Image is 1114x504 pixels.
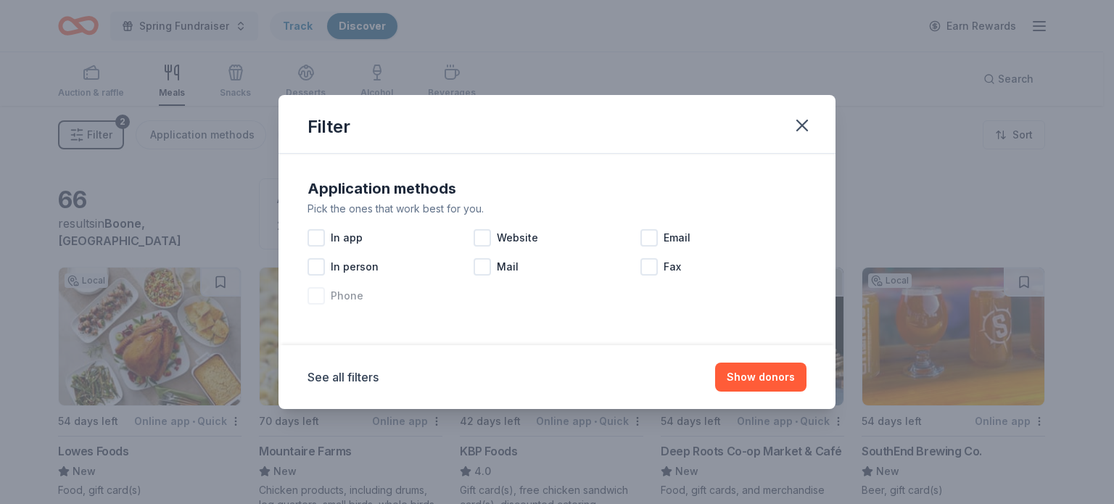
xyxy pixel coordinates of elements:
[497,258,519,276] span: Mail
[664,258,681,276] span: Fax
[308,200,806,218] div: Pick the ones that work best for you.
[497,229,538,247] span: Website
[331,258,379,276] span: In person
[664,229,690,247] span: Email
[308,115,350,139] div: Filter
[715,363,806,392] button: Show donors
[308,177,806,200] div: Application methods
[331,229,363,247] span: In app
[308,368,379,386] button: See all filters
[331,287,363,305] span: Phone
